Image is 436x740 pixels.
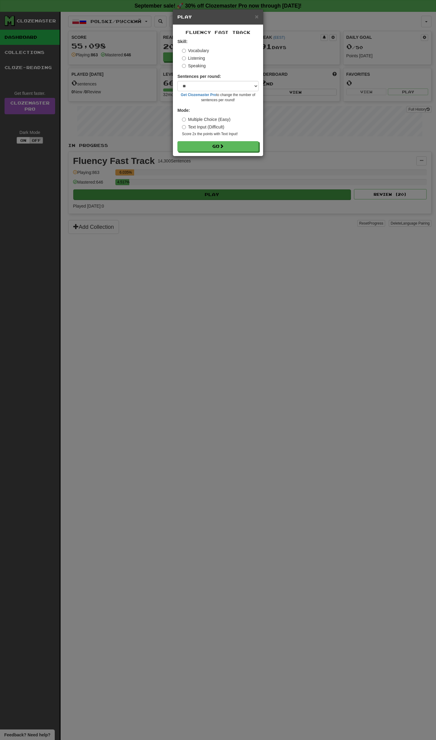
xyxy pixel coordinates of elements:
[177,14,259,20] h5: Play
[255,13,259,20] button: Close
[182,116,230,122] label: Multiple Choice (Easy)
[177,73,221,79] label: Sentences per round:
[182,56,186,60] input: Listening
[177,108,190,113] strong: Mode:
[182,125,186,129] input: Text Input (Difficult)
[181,93,216,97] a: Get Clozemaster Pro
[177,141,259,152] button: Go
[182,132,259,137] small: Score 2x the points with Text Input !
[182,55,205,61] label: Listening
[186,30,250,35] span: Fluency Fast Track
[255,13,259,20] span: ×
[182,48,209,54] label: Vocabulary
[177,92,259,103] small: to change the number of sentences per round!
[182,118,186,122] input: Multiple Choice (Easy)
[177,39,187,44] strong: Skill:
[182,49,186,53] input: Vocabulary
[182,64,186,68] input: Speaking
[182,63,206,69] label: Speaking
[182,124,224,130] label: Text Input (Difficult)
